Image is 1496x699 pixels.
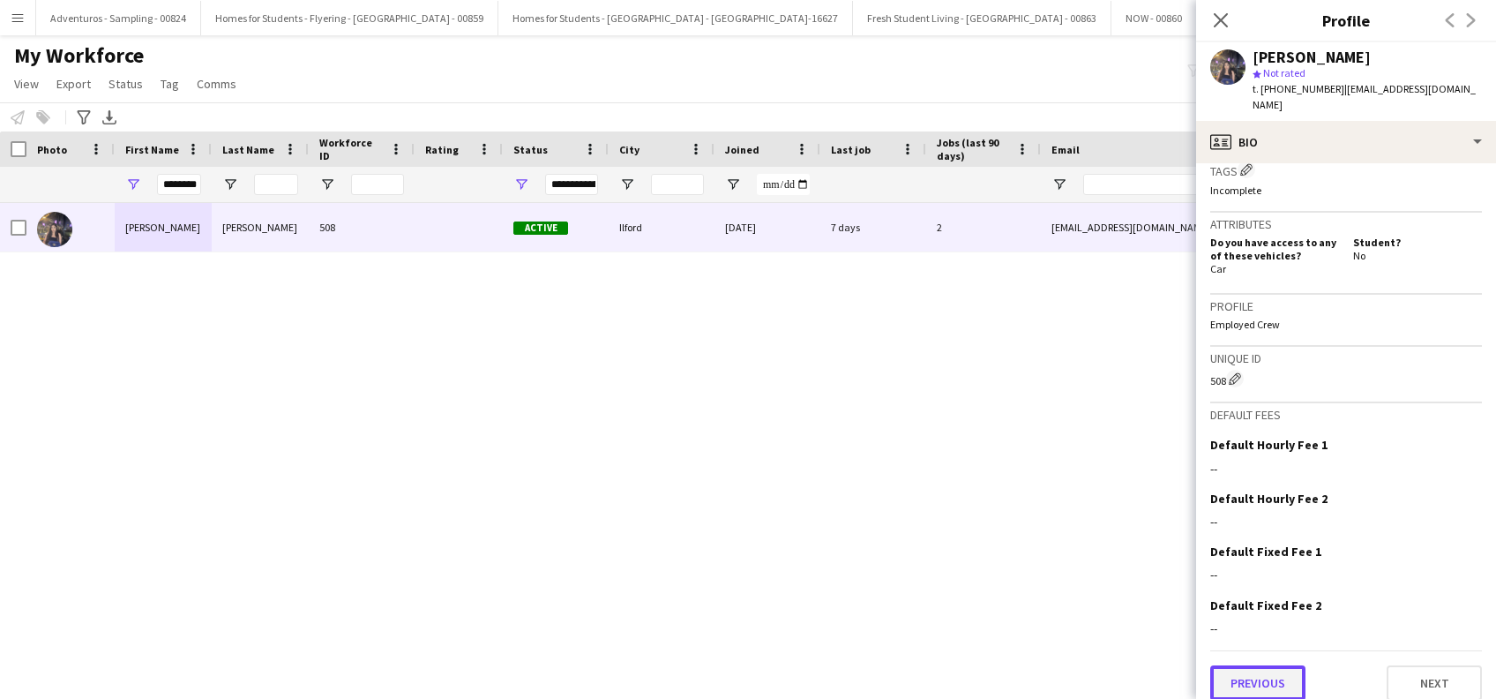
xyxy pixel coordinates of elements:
[1263,66,1305,79] span: Not rated
[1210,491,1328,507] h3: Default Hourly Fee 2
[1253,82,1476,111] span: | [EMAIL_ADDRESS][DOMAIN_NAME]
[37,212,72,247] img: Vishruti Patel
[222,143,274,156] span: Last Name
[1210,461,1482,477] div: --
[513,143,548,156] span: Status
[831,143,871,156] span: Last job
[1210,514,1482,530] div: --
[1210,161,1482,179] h3: Tags
[1210,407,1482,423] h3: Default fees
[1210,318,1482,331] p: Employed Crew
[651,174,704,195] input: City Filter Input
[14,76,39,92] span: View
[1210,620,1482,636] div: --
[820,203,926,252] div: 7 days
[1353,249,1365,262] span: No
[125,177,141,192] button: Open Filter Menu
[1210,437,1328,453] h3: Default Hourly Fee 1
[56,76,91,92] span: Export
[161,76,179,92] span: Tag
[108,76,143,92] span: Status
[757,174,810,195] input: Joined Filter Input
[725,177,741,192] button: Open Filter Menu
[153,72,186,95] a: Tag
[49,72,98,95] a: Export
[1210,567,1482,582] div: --
[37,143,67,156] span: Photo
[101,72,150,95] a: Status
[7,72,46,95] a: View
[309,203,415,252] div: 508
[1210,262,1226,275] span: Car
[115,203,212,252] div: [PERSON_NAME]
[513,177,529,192] button: Open Filter Menu
[157,174,201,195] input: First Name Filter Input
[99,107,120,128] app-action-btn: Export XLSX
[1210,216,1482,232] h3: Attributes
[1253,49,1371,65] div: [PERSON_NAME]
[1210,236,1339,262] h5: Do you have access to any of these vehicles?
[619,143,640,156] span: City
[725,143,759,156] span: Joined
[1210,544,1321,560] h3: Default Fixed Fee 1
[498,1,853,35] button: Homes for Students - [GEOGRAPHIC_DATA] - [GEOGRAPHIC_DATA]-16627
[926,203,1041,252] div: 2
[1210,598,1321,613] h3: Default Fixed Fee 2
[201,1,498,35] button: Homes for Students - Flyering - [GEOGRAPHIC_DATA] - 00859
[1353,236,1482,249] h5: Student?
[1111,1,1197,35] button: NOW - 00860
[1051,143,1080,156] span: Email
[1196,9,1496,32] h3: Profile
[36,1,201,35] button: Adventuros - Sampling - 00824
[222,177,238,192] button: Open Filter Menu
[714,203,820,252] div: [DATE]
[1051,177,1067,192] button: Open Filter Menu
[73,107,94,128] app-action-btn: Advanced filters
[351,174,404,195] input: Workforce ID Filter Input
[319,136,383,162] span: Workforce ID
[619,177,635,192] button: Open Filter Menu
[1210,184,1482,197] p: Incomplete
[254,174,298,195] input: Last Name Filter Input
[1210,370,1482,387] div: 508
[14,42,144,69] span: My Workforce
[1253,82,1344,95] span: t. [PHONE_NUMBER]
[190,72,243,95] a: Comms
[1210,350,1482,366] h3: Unique ID
[197,76,236,92] span: Comms
[212,203,309,252] div: [PERSON_NAME]
[319,177,335,192] button: Open Filter Menu
[853,1,1111,35] button: Fresh Student Living - [GEOGRAPHIC_DATA] - 00863
[425,143,459,156] span: Rating
[937,136,1009,162] span: Jobs (last 90 days)
[125,143,179,156] span: First Name
[609,203,714,252] div: Ilford
[1083,174,1383,195] input: Email Filter Input
[513,222,568,235] span: Active
[1210,298,1482,314] h3: Profile
[1196,121,1496,163] div: Bio
[1041,203,1394,252] div: [EMAIL_ADDRESS][DOMAIN_NAME]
